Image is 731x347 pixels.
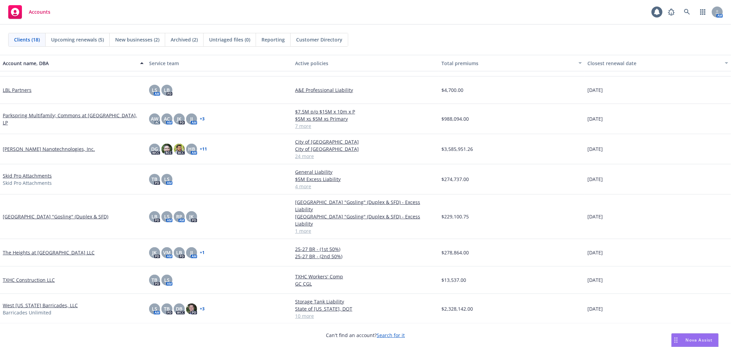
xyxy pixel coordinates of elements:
[587,276,603,284] span: [DATE]
[441,86,463,94] span: $4,700.00
[3,249,95,256] a: The Heights at [GEOGRAPHIC_DATA] LLC
[51,36,104,43] span: Upcoming renewals (5)
[295,273,436,280] a: TXHC Workers' Comp
[115,36,159,43] span: New businesses (2)
[261,36,285,43] span: Reporting
[696,5,710,19] a: Switch app
[326,332,405,339] span: Can't find an account?
[177,115,181,122] span: JK
[200,117,205,121] a: + 3
[161,144,172,155] img: photo
[3,302,78,309] a: West [US_STATE] Barricades, LLC
[587,249,603,256] span: [DATE]
[295,253,436,260] a: 25-27 BR - (2nd 50%)
[200,147,207,151] a: + 11
[587,115,603,122] span: [DATE]
[377,332,405,338] a: Search for it
[3,179,52,187] span: Skid Pro Attachments
[441,213,469,220] span: $229,100.75
[587,60,721,67] div: Closest renewal date
[176,213,182,220] span: RP
[209,36,250,43] span: Untriaged files (0)
[295,86,436,94] a: A&E Professional Liability
[671,333,719,347] button: Nova Assist
[587,145,603,153] span: [DATE]
[441,145,473,153] span: $3,585,951.26
[151,176,157,183] span: TB
[441,249,469,256] span: $278,864.00
[587,305,603,312] span: [DATE]
[295,246,436,253] a: 25-27 BR - (1st 50%)
[176,249,182,256] span: LB
[587,213,603,220] span: [DATE]
[296,36,342,43] span: Customer Directory
[587,176,603,183] span: [DATE]
[295,153,436,160] a: 24 more
[190,249,193,256] span: JJ
[146,55,293,71] button: Service team
[5,2,53,22] a: Accounts
[295,168,436,176] a: General Liability
[164,115,170,122] span: AC
[164,86,170,94] span: LB
[151,145,158,153] span: DG
[295,183,436,190] a: 4 more
[441,176,469,183] span: $274,737.00
[3,145,95,153] a: [PERSON_NAME] Nanotechnologies, Inc.
[295,199,436,213] a: [GEOGRAPHIC_DATA] "Gosling" (Duplex & SFD) - Excess Liability
[295,298,436,305] a: Storage Tank Liability
[3,309,51,316] span: Barricades Unlimited
[441,115,469,122] span: $988,094.00
[295,145,436,153] a: City of [GEOGRAPHIC_DATA]
[686,337,713,343] span: Nova Assist
[151,115,158,122] span: AW
[29,9,50,15] span: Accounts
[3,60,136,67] div: Account name, DBA
[152,86,157,94] span: LS
[14,36,40,43] span: Clients (18)
[441,60,575,67] div: Total premiums
[190,115,193,122] span: JJ
[672,334,680,347] div: Drag to move
[149,60,290,67] div: Service team
[3,172,52,179] a: Skid Pro Attachments
[164,176,170,183] span: LS
[188,145,195,153] span: HB
[295,176,436,183] a: $5M Excess Liability
[295,312,436,320] a: 10 more
[151,276,157,284] span: TB
[3,86,32,94] a: LBL Partners
[3,276,55,284] a: TXHC Construction LLC
[292,55,439,71] button: Active policies
[164,213,170,220] span: LS
[585,55,731,71] button: Closest renewal date
[295,305,436,312] a: State of [US_STATE], DOT
[587,86,603,94] span: [DATE]
[295,227,436,235] a: 1 more
[174,144,185,155] img: photo
[3,112,144,126] a: Parkspring Multifamily; Commons at [GEOGRAPHIC_DATA], LP
[189,213,194,220] span: JK
[295,115,436,122] a: $5M xs $5M xs Primary
[163,249,171,256] span: VM
[186,303,197,314] img: photo
[200,307,205,311] a: + 3
[151,213,157,220] span: LB
[295,280,436,287] a: GC CGL
[295,213,436,227] a: [GEOGRAPHIC_DATA] "Gosling" (Duplex & SFD) - Excess Liability
[3,213,108,220] a: [GEOGRAPHIC_DATA] "Gosling" (Duplex & SFD)
[665,5,678,19] a: Report a Bug
[152,249,157,256] span: JK
[164,276,170,284] span: LS
[295,138,436,145] a: City of [GEOGRAPHIC_DATA]
[295,108,436,115] a: $7.5M p/o $15M x 10m x P
[680,5,694,19] a: Search
[164,305,170,312] span: TB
